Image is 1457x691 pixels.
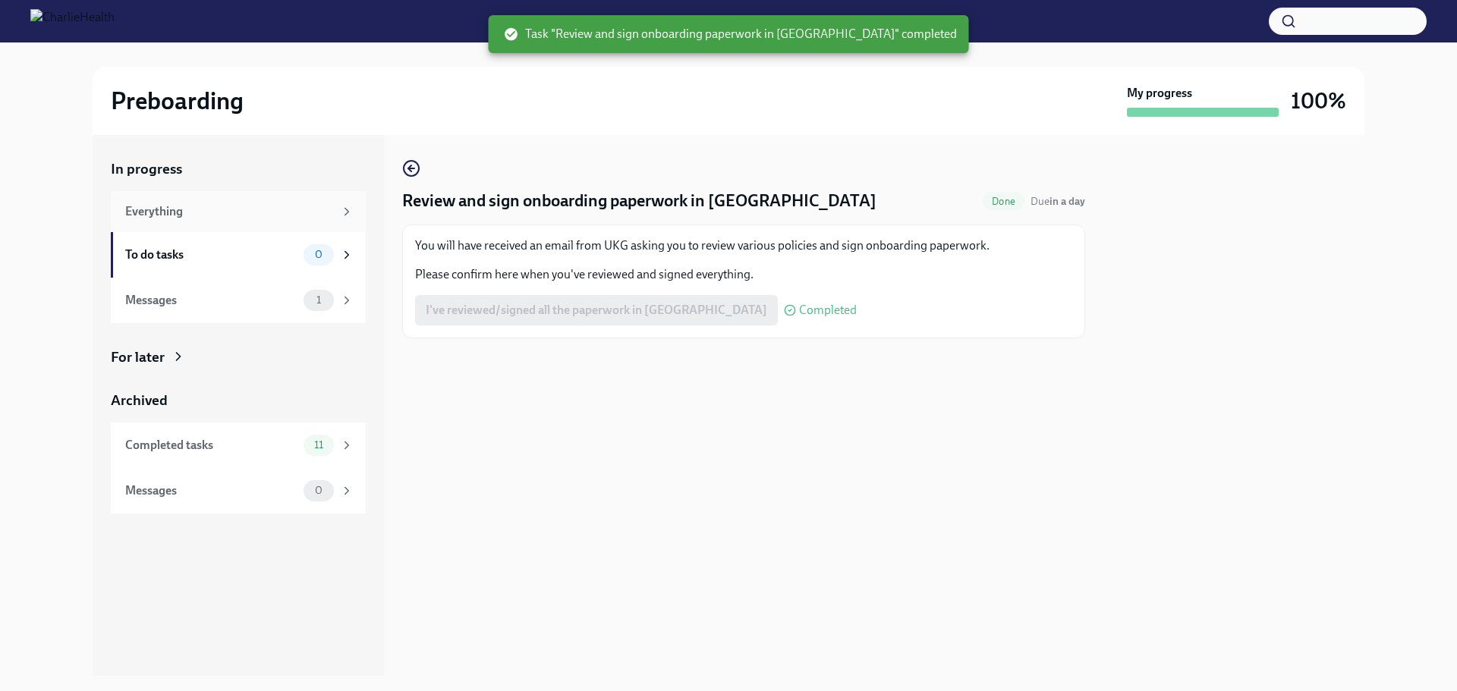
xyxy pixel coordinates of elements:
[799,304,857,316] span: Completed
[125,247,297,263] div: To do tasks
[1049,195,1085,208] strong: in a day
[415,237,1072,254] p: You will have received an email from UKG asking you to review various policies and sign onboardin...
[983,196,1024,207] span: Done
[125,292,297,309] div: Messages
[125,482,297,499] div: Messages
[415,266,1072,283] p: Please confirm here when you've reviewed and signed everything.
[307,294,330,306] span: 1
[111,159,366,179] a: In progress
[125,203,334,220] div: Everything
[111,391,366,410] a: Archived
[402,190,876,212] h4: Review and sign onboarding paperwork in [GEOGRAPHIC_DATA]
[111,278,366,323] a: Messages1
[111,232,366,278] a: To do tasks0
[306,485,332,496] span: 0
[111,422,366,468] a: Completed tasks11
[111,86,244,116] h2: Preboarding
[111,347,165,367] div: For later
[1031,194,1085,209] span: August 14th, 2025 07:00
[1031,195,1085,208] span: Due
[1291,87,1346,115] h3: 100%
[111,191,366,232] a: Everything
[306,249,332,260] span: 0
[504,26,957,42] span: Task "Review and sign onboarding paperwork in [GEOGRAPHIC_DATA]" completed
[125,437,297,454] div: Completed tasks
[30,9,115,33] img: CharlieHealth
[1127,85,1192,102] strong: My progress
[111,468,366,514] a: Messages0
[305,439,332,451] span: 11
[111,347,366,367] a: For later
